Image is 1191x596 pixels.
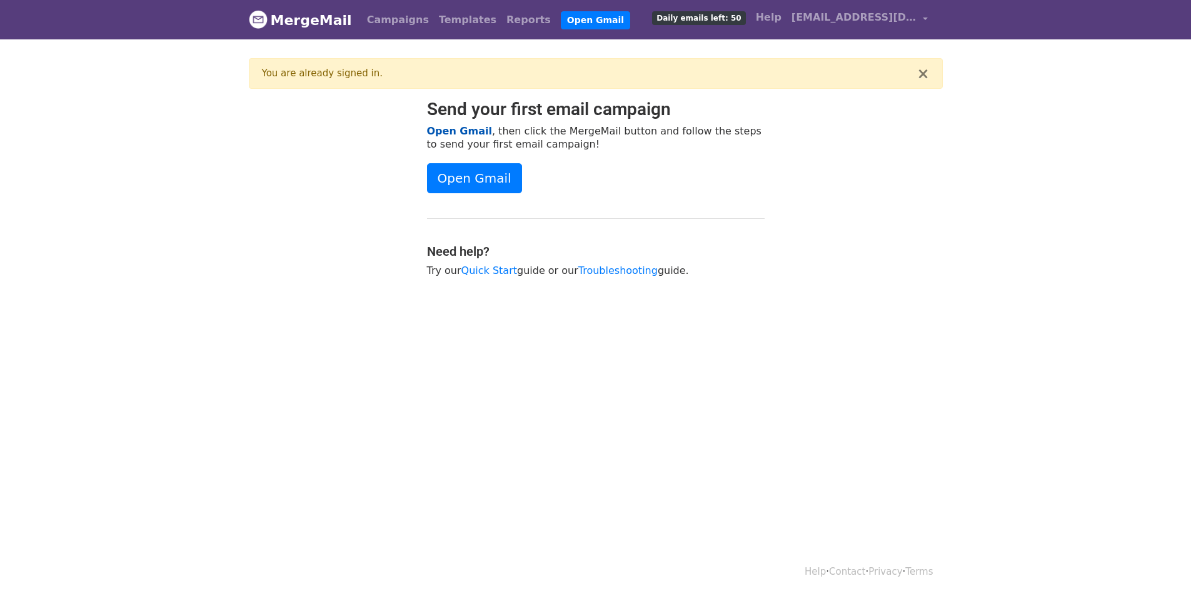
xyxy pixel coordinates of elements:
a: Privacy [868,566,902,577]
a: Terms [905,566,933,577]
a: [EMAIL_ADDRESS][DOMAIN_NAME] [786,5,933,34]
a: Contact [829,566,865,577]
a: Open Gmail [427,125,492,137]
span: [EMAIL_ADDRESS][DOMAIN_NAME] [791,10,917,25]
p: Try our guide or our guide. [427,264,765,277]
img: MergeMail logo [249,10,268,29]
a: Reports [501,8,556,33]
div: You are already signed in. [262,66,917,81]
a: Open Gmail [561,11,630,29]
a: Open Gmail [427,163,522,193]
a: Help [805,566,826,577]
button: × [917,66,929,81]
a: MergeMail [249,7,352,33]
a: Help [751,5,786,30]
a: Campaigns [362,8,434,33]
h4: Need help? [427,244,765,259]
a: Quick Start [461,265,517,276]
iframe: Chat Widget [1128,536,1191,596]
p: , then click the MergeMail button and follow the steps to send your first email campaign! [427,124,765,151]
a: Troubleshooting [578,265,658,276]
a: Daily emails left: 50 [647,5,750,30]
span: Daily emails left: 50 [652,11,745,25]
h2: Send your first email campaign [427,99,765,120]
a: Templates [434,8,501,33]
